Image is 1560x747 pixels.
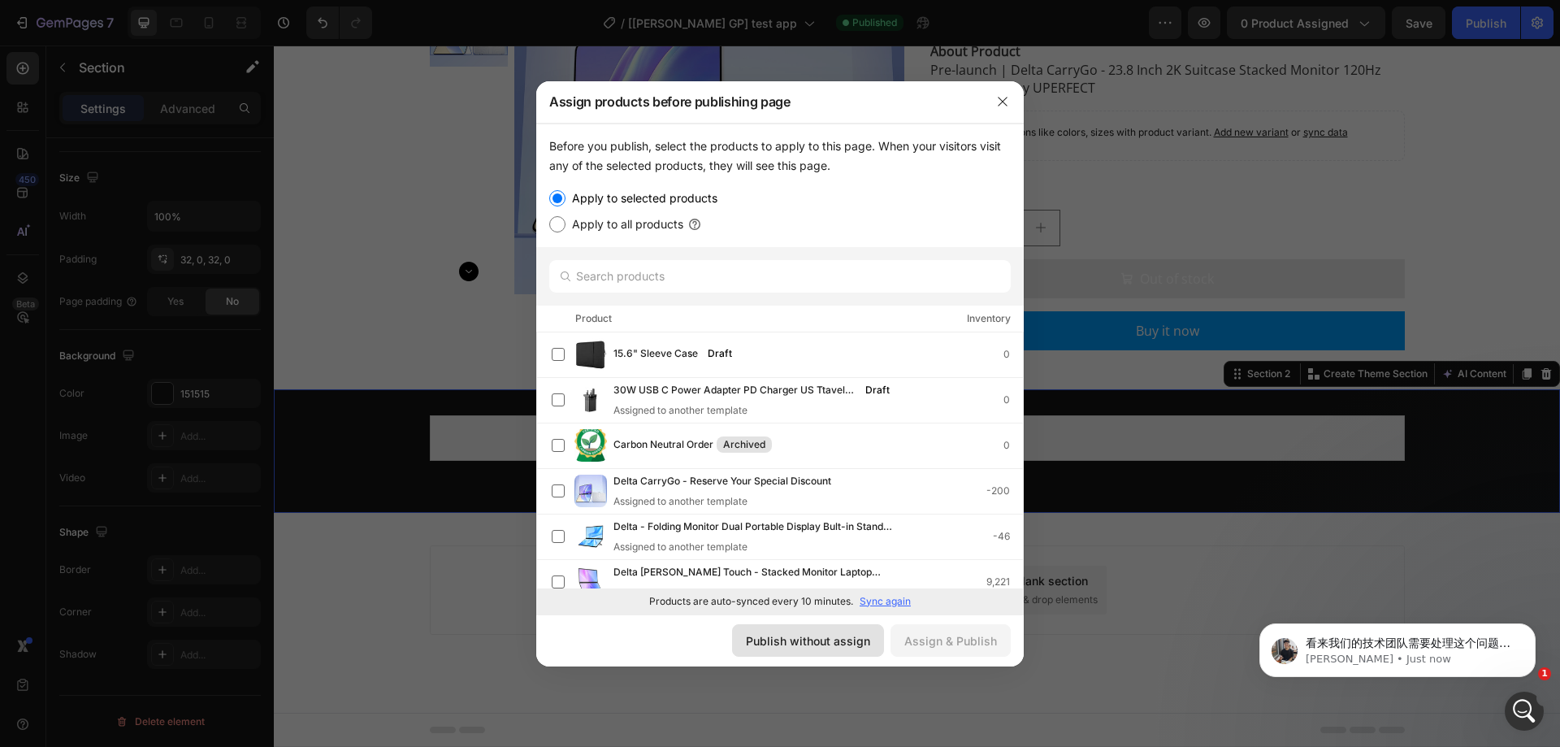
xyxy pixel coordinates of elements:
span: Add section [604,491,682,508]
button: AI Content [1164,319,1236,338]
div: Out of stock [866,224,940,243]
span: Carbon Neutral Order [613,436,713,454]
button: Assign & Publish [890,624,1011,657]
div: Inventory [967,311,1011,327]
input: Search products [549,260,1011,293]
div: Assigned to another template [613,540,922,554]
p: Setup options like colors, sizes with product variant. [700,79,1074,95]
button: Out of stock [656,214,1131,253]
span: then drag & drop elements [703,547,824,562]
div: Generate layout [596,527,681,544]
iframe: Intercom live chat [1505,692,1544,731]
div: Draft [701,345,739,362]
div: Add blank section [715,527,814,544]
div: Buy it now [862,276,925,295]
img: product-img [574,566,607,598]
div: Assigned to another template [613,585,922,600]
span: Add new variant [940,80,1015,93]
img: product-img [574,384,607,416]
span: inspired by CRO experts [461,547,572,562]
div: Assign products before publishing page [536,80,981,123]
div: Assigned to another template [613,494,857,509]
input: quantity [694,165,749,200]
div: 9,221 [986,574,1023,590]
div: Assign & Publish [904,632,997,649]
label: Apply to selected products [565,189,717,208]
span: Delta - Folding Monitor Dual Portable Display Bult-in Stand VESA [613,519,896,536]
div: 0 [1003,346,1023,363]
iframe: Intercom notifications message [1235,589,1560,703]
img: product-img [574,475,607,507]
div: Assigned to another template [613,403,922,418]
div: -200 [986,483,1023,499]
span: from URL or image [594,547,681,562]
span: or [1015,80,1074,93]
p: Products are auto-synced every 10 minutes. [649,594,853,609]
div: Choose templates [468,527,566,544]
div: Publish without assign [746,632,870,649]
span: 15.6" Sleeve Case [613,345,698,363]
div: Before you publish, select the products to apply to this page. When your visitors visit any of th... [549,137,1011,176]
span: Delta CarryGo - Reserve Your Special Discount [613,473,831,491]
span: 1 [1538,667,1551,680]
button: increment [749,165,786,200]
span: 30W USB C Power Adapter PD Charger US Ttavel Power Plug [613,382,856,400]
div: Quantity [656,128,1131,151]
span: Delta [PERSON_NAME] Touch - Stacked Monitor Laptop Touch Dual Screen Folding 18 Inch [613,564,896,582]
div: Section 2 [970,321,1020,336]
label: Apply to all products [565,215,683,234]
img: product-img [574,520,607,553]
button: Carousel Next Arrow [185,216,205,236]
div: Archived [717,436,772,453]
div: Shopify App [622,383,691,402]
img: product-img [574,429,607,462]
div: 0 [1003,437,1023,454]
div: Product [575,311,612,327]
div: 0 [1003,392,1023,408]
div: Draft [859,382,896,398]
p: Sync again [860,594,911,609]
img: product-img [574,338,607,371]
button: Publish without assign [732,624,884,657]
div: -46 [993,528,1023,545]
span: sync data [1029,80,1074,93]
div: /> [536,124,1024,615]
p: Pre-launch | Delta CarryGo - 23.8 Inch 2K Suitcase Stacked Monitor 120Hz Desktop Display UPERFECT [656,15,1131,52]
button: Buy it now [656,266,1131,305]
p: Create Theme Section [1050,321,1154,336]
button: decrement [657,165,694,200]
